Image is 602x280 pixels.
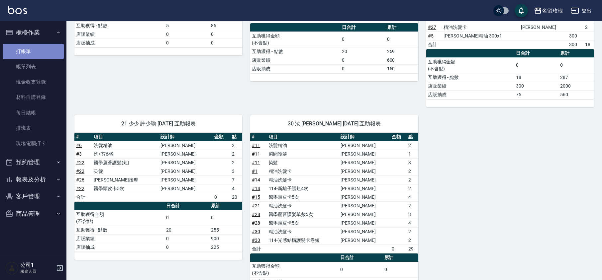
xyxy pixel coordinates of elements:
[514,82,558,90] td: 300
[252,151,260,157] a: #11
[3,74,64,90] a: 現金收支登錄
[407,167,418,175] td: 2
[3,171,64,188] button: 報表及分析
[74,38,164,47] td: 店販抽成
[542,7,563,15] div: 名留玫瑰
[252,143,260,148] a: #11
[3,90,64,105] a: 材料自購登錄
[250,32,340,47] td: 互助獲得金額 (不含點)
[567,40,583,49] td: 300
[230,150,242,158] td: 2
[209,210,242,226] td: 0
[3,105,64,120] a: 每日結帳
[407,150,418,158] td: 1
[250,56,340,64] td: 店販業績
[339,262,383,277] td: 0
[340,64,385,73] td: 0
[519,23,568,32] td: [PERSON_NAME]
[252,212,260,217] a: #28
[442,32,519,40] td: [PERSON_NAME]精油 300x1
[385,32,418,47] td: 0
[92,150,159,158] td: 洗+剪649
[250,133,418,253] table: a dense table
[20,268,54,274] p: 服務人員
[407,184,418,193] td: 2
[76,160,84,165] a: #22
[164,202,210,210] th: 日合計
[385,23,418,32] th: 累計
[267,201,339,210] td: 精油洗髮卡
[209,226,242,234] td: 255
[209,243,242,251] td: 225
[339,133,390,141] th: 設計師
[159,141,213,150] td: [PERSON_NAME]
[3,59,64,74] a: 帳單列表
[267,184,339,193] td: 114-新離子護短4次
[76,186,84,191] a: #22
[339,193,390,201] td: [PERSON_NAME]
[3,24,64,41] button: 櫃檯作業
[213,193,230,201] td: 0
[250,133,267,141] th: #
[252,194,260,200] a: #15
[230,184,242,193] td: 4
[213,133,230,141] th: 金額
[407,201,418,210] td: 2
[74,133,242,202] table: a dense table
[426,90,514,99] td: 店販抽成
[428,25,436,30] a: #27
[583,23,594,32] td: 2
[8,6,27,14] img: Logo
[258,120,410,127] span: 30 汝 [PERSON_NAME] [DATE] 互助報表
[76,151,82,157] a: #3
[164,30,210,38] td: 0
[267,227,339,236] td: 精油洗髮卡
[583,40,594,49] td: 18
[339,175,390,184] td: [PERSON_NAME]
[159,175,213,184] td: [PERSON_NAME]
[442,23,519,32] td: 精油洗髮卡
[252,238,260,243] a: #30
[267,150,339,158] td: 瞬間護髮
[20,262,54,268] h5: 公司1
[3,205,64,222] button: 商品管理
[340,47,385,56] td: 20
[5,261,19,275] img: Person
[74,21,164,30] td: 互助獲得 - 點數
[74,202,242,252] table: a dense table
[558,73,594,82] td: 287
[76,143,82,148] a: #6
[267,236,339,245] td: 114-光感結構護髮卡卷短
[159,133,213,141] th: 設計師
[159,150,213,158] td: [PERSON_NAME]
[339,141,390,150] td: [PERSON_NAME]
[92,175,159,184] td: [PERSON_NAME]按摩
[426,73,514,82] td: 互助獲得 - 點數
[339,184,390,193] td: [PERSON_NAME]
[383,262,418,277] td: 0
[340,32,385,47] td: 0
[252,220,260,226] a: #28
[426,82,514,90] td: 店販業績
[74,234,164,243] td: 店販業績
[164,210,210,226] td: 0
[92,133,159,141] th: 項目
[558,49,594,58] th: 累計
[74,193,92,201] td: 合計
[209,38,242,47] td: 0
[250,64,340,73] td: 店販抽成
[390,133,407,141] th: 金額
[164,38,210,47] td: 0
[514,73,558,82] td: 18
[209,21,242,30] td: 85
[76,169,84,174] a: #22
[250,245,267,253] td: 合計
[230,141,242,150] td: 2
[515,4,528,17] button: save
[3,188,64,205] button: 客戶管理
[407,236,418,245] td: 2
[76,177,84,182] a: #26
[531,4,566,18] button: 名留玫瑰
[267,210,339,219] td: 醫學蘆薈護髮單敷5次
[3,136,64,151] a: 現場電腦打卡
